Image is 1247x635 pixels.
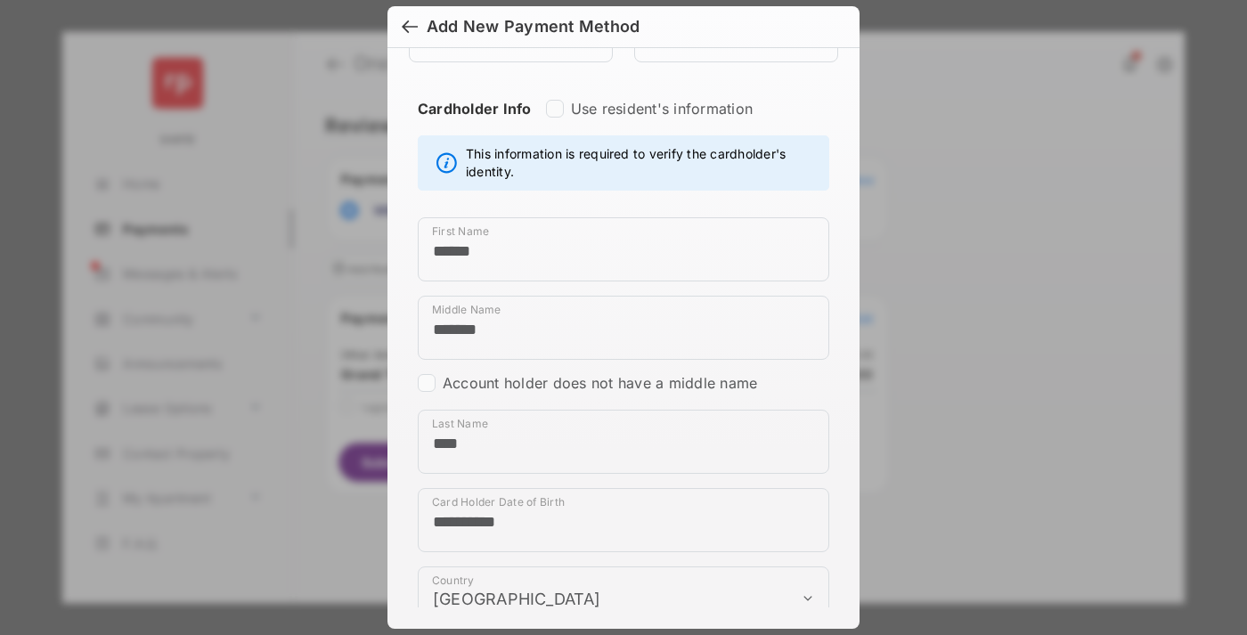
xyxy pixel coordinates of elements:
[418,100,532,150] strong: Cardholder Info
[466,145,819,181] span: This information is required to verify the cardholder's identity.
[571,100,753,118] label: Use resident's information
[418,566,829,631] div: payment_method_screening[postal_addresses][country]
[427,17,640,37] div: Add New Payment Method
[443,374,757,392] label: Account holder does not have a middle name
